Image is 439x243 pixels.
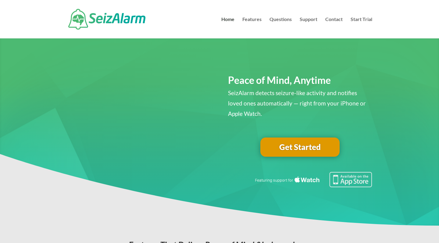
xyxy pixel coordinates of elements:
[221,17,234,38] a: Home
[254,172,372,187] img: Seizure detection available in the Apple App Store.
[68,9,145,30] img: SeizAlarm
[260,138,340,157] a: Get Started
[242,17,262,38] a: Features
[351,17,372,38] a: Start Trial
[228,74,331,86] span: Peace of Mind, Anytime
[325,17,343,38] a: Contact
[300,17,317,38] a: Support
[228,89,366,117] span: SeizAlarm detects seizure-like activity and notifies loved ones automatically — right from your i...
[269,17,292,38] a: Questions
[254,181,372,188] a: Featuring seizure detection support for the Apple Watch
